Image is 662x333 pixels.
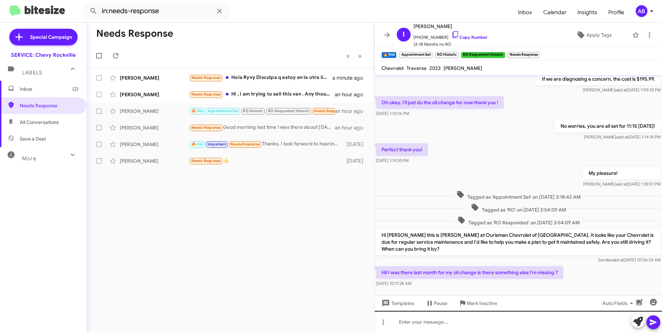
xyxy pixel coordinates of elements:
div: Good morning last time I was there about [DATE]. The mechanic was going to send up the request sa... [189,124,335,132]
span: All Conversations [20,119,59,126]
a: Copy Number [451,35,487,40]
span: [PERSON_NAME] [DATE] 1:33:07 PM [583,181,661,187]
span: said at [615,181,627,187]
span: More [22,155,36,162]
span: I [403,29,405,40]
div: [PERSON_NAME] [120,157,189,164]
a: Inbox [512,2,538,22]
span: Needs Response [230,142,260,146]
div: [PERSON_NAME] [120,124,189,131]
span: Templates [380,297,414,309]
span: [PERSON_NAME] [DATE] 1:09:23 PM [583,87,661,92]
span: said at [611,257,624,262]
div: AB [636,5,647,17]
div: [PERSON_NAME] [120,91,189,98]
button: Mark Inactive [453,297,503,309]
span: [DATE] 1:14:33 PM [376,158,409,163]
span: Mark Inactive [467,297,497,309]
span: Apply Tags [587,29,612,41]
span: Sender [DATE] 10:06:24 AM [598,257,661,262]
span: 12-18 Months no RO [413,41,487,48]
span: Traverse [406,65,427,71]
div: an hour ago [335,91,369,98]
div: an hour ago [335,124,369,131]
span: « [346,52,350,60]
span: Needs Response [20,102,79,109]
span: RO Responded Historic [268,109,310,113]
span: Labels [22,70,42,76]
span: RO Historic [243,109,263,113]
div: [PERSON_NAME] [120,141,189,148]
span: Needs Response [314,109,343,113]
button: AB [630,5,654,17]
span: » [358,52,362,60]
span: Tagged as 'Appointment Set' on [DATE] 3:18:42 AM [454,190,583,200]
a: Insights [572,2,603,22]
h1: Needs Response [96,28,173,39]
small: RO Historic [435,52,458,58]
p: If we are diagnosing a concern, the cost is $195.99. [536,73,661,85]
span: Save a Deal [20,135,46,142]
span: (2) [72,85,79,92]
span: [DATE] 1:10:16 PM [376,111,409,116]
span: 2023 [429,65,441,71]
div: [DATE] [343,157,369,164]
a: Profile [603,2,630,22]
p: My pleasure! [583,167,661,179]
button: Auto Fields [597,297,641,309]
span: Important [208,142,226,146]
a: Special Campaign [9,29,78,45]
span: said at [615,87,627,92]
div: [DATE] [343,141,369,148]
button: Next [354,49,366,63]
div: a minute ago [332,74,369,81]
span: [DATE] 10:11:28 AM [376,281,411,286]
div: [PERSON_NAME] [120,108,189,115]
span: Needs Response [191,159,221,163]
button: Pause [420,297,453,309]
span: Pause [434,297,447,309]
div: Hii I was there last month for my oil change is there something else I'm missing ? [189,107,335,115]
span: Tagged as 'RO Responded' on [DATE] 3:54:09 AM [455,216,582,226]
span: Tagged as 'RO' on [DATE] 3:54:09 AM [468,203,569,213]
small: Needs Response [508,52,540,58]
p: No worries, you are all set for 11:15 [DATE]! [555,120,661,132]
span: Special Campaign [30,34,72,40]
span: Appointment Set [208,109,238,113]
div: SERVICE: Chevy Rockville [11,52,76,58]
p: Oh okay. I'll just do the oil change for now thank you ! [376,96,504,109]
div: [PERSON_NAME] [120,74,189,81]
nav: Page navigation example [342,49,366,63]
span: 🔥 Hot [191,109,203,113]
span: [PERSON_NAME] [413,22,487,30]
small: RO Responded Historic [461,52,505,58]
span: [PHONE_NUMBER] [413,30,487,41]
div: Thanks, I look forward to hearing from them. [189,140,343,148]
button: Apply Tags [558,29,629,41]
button: Previous [342,49,354,63]
span: Needs Response [191,75,221,80]
input: Search [84,3,229,19]
span: Inbox [20,85,79,92]
span: [PERSON_NAME] [DATE] 1:14:18 PM [584,134,661,139]
small: Appointment Set [399,52,432,58]
span: 🔥 Hot [191,142,203,146]
small: 🔥 Hot [382,52,396,58]
button: Templates [375,297,420,309]
div: an hour ago [335,108,369,115]
div: Hola Ryvy Disculpa q estoy en la otra línea. Me lo puedes re enviar a mi correo. [EMAIL_ADDRESS][... [189,74,332,82]
p: Hi [PERSON_NAME] this is [PERSON_NAME] at Ourisman Chevrolet of [GEOGRAPHIC_DATA]. It looks like ... [376,229,661,255]
span: Auto Fields [602,297,636,309]
a: Calendar [538,2,572,22]
p: Hii I was there last month for my oil change is there something else I'm missing ? [376,266,563,279]
span: Needs Response [191,125,221,130]
span: [PERSON_NAME] [444,65,482,71]
span: said at [616,134,628,139]
span: Chevrolet [382,65,404,71]
p: Perfect thank you! [376,143,428,156]
div: Hi , i am trying to sell this van . Any thoughts how much I can get for this Is only 49,000 miles... [189,90,335,98]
